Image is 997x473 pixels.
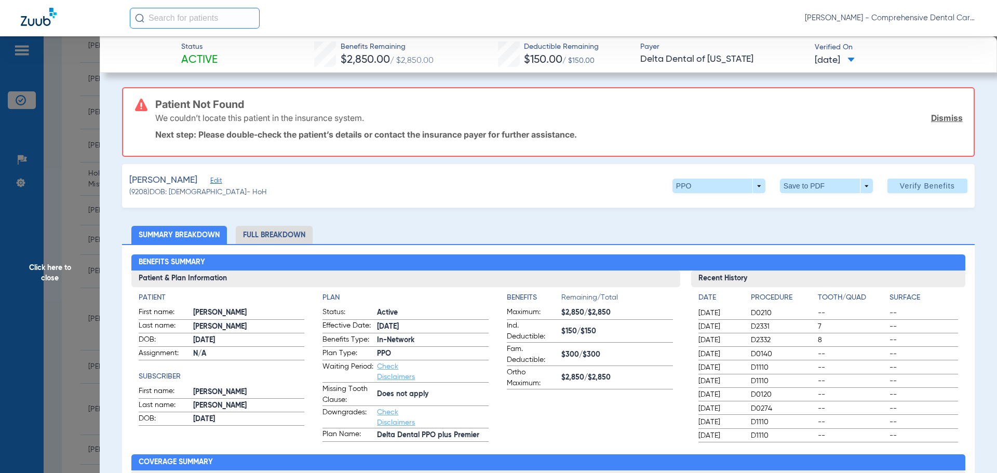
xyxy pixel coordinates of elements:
span: Edit [210,177,220,187]
span: Effective Date: [322,320,373,333]
span: D2332 [751,335,814,345]
span: PPO [377,348,489,359]
span: -- [818,376,886,386]
p: Next step: Please double-check the patient’s details or contact the insurance payer for further a... [155,129,963,140]
span: Ind. Deductible: [507,320,558,342]
span: D0120 [751,389,814,400]
span: [PERSON_NAME] - Comprehensive Dental Care [805,13,976,23]
span: D0210 [751,308,814,318]
span: First name: [139,386,190,398]
span: Remaining/Total [561,292,673,307]
a: Check Disclaimers [377,409,415,426]
li: Full Breakdown [236,226,313,244]
span: Missing Tooth Clause: [322,384,373,406]
span: $2,850/$2,850 [561,372,673,383]
span: Plan Type: [322,348,373,360]
span: Last name: [139,400,190,412]
span: Benefits Type: [322,334,373,347]
p: We couldn’t locate this patient in the insurance system. [155,113,364,123]
span: Active [377,307,489,318]
span: -- [890,362,958,373]
span: Status [181,42,218,52]
a: Dismiss [931,113,963,123]
iframe: Chat Widget [945,423,997,473]
span: Verified On [815,42,980,53]
span: Active [181,53,218,67]
span: [DATE] [698,376,742,386]
span: [PERSON_NAME] [193,321,305,332]
span: [PERSON_NAME] [129,174,197,187]
span: [DATE] [698,403,742,414]
span: Payer [640,42,806,52]
app-breakdown-title: Procedure [751,292,814,307]
span: / $2,850.00 [390,57,434,65]
span: Fam. Deductible: [507,344,558,366]
span: [DATE] [698,389,742,400]
app-breakdown-title: Subscriber [139,371,305,382]
span: / $150.00 [562,57,595,64]
span: Last name: [139,320,190,333]
span: $150.00 [524,55,562,65]
span: Benefits Remaining [341,42,434,52]
span: D1110 [751,417,814,427]
span: [PERSON_NAME] [193,307,305,318]
span: 8 [818,335,886,345]
h4: Procedure [751,292,814,303]
span: [DATE] [698,308,742,318]
img: error-icon [135,99,147,111]
span: -- [818,417,886,427]
img: Zuub Logo [21,8,57,26]
span: [DATE] [377,321,489,332]
span: [DATE] [815,54,855,67]
span: Verify Benefits [900,182,955,190]
span: -- [818,430,886,441]
span: D0140 [751,349,814,359]
app-breakdown-title: Benefits [507,292,561,307]
img: Search Icon [135,13,144,23]
span: Delta Dental PPO plus Premier [377,430,489,441]
span: -- [890,403,958,414]
span: -- [818,389,886,400]
h4: Tooth/Quad [818,292,886,303]
input: Search for patients [130,8,260,29]
app-breakdown-title: Plan [322,292,489,303]
app-breakdown-title: Patient [139,292,305,303]
span: Ortho Maximum: [507,367,558,389]
h4: Surface [890,292,958,303]
span: [DATE] [698,349,742,359]
span: $300/$300 [561,349,673,360]
span: 7 [818,321,886,332]
span: -- [818,403,886,414]
span: Plan Name: [322,429,373,441]
span: Delta Dental of [US_STATE] [640,53,806,66]
span: Downgrades: [322,407,373,428]
h4: Benefits [507,292,561,303]
app-breakdown-title: Date [698,292,742,307]
a: Check Disclaimers [377,363,415,381]
span: -- [890,376,958,386]
span: DOB: [139,334,190,347]
span: Does not apply [377,389,489,400]
span: [DATE] [698,417,742,427]
h2: Coverage Summary [131,454,966,471]
button: PPO [672,179,765,193]
span: -- [890,430,958,441]
h2: Benefits Summary [131,254,966,271]
span: -- [818,308,886,318]
span: In-Network [377,335,489,346]
span: [PERSON_NAME] [193,400,305,411]
span: [DATE] [193,335,305,346]
span: DOB: [139,413,190,426]
span: D1110 [751,362,814,373]
span: Waiting Period: [322,361,373,382]
span: [DATE] [698,362,742,373]
span: D1110 [751,430,814,441]
span: $2,850/$2,850 [561,307,673,318]
span: -- [890,308,958,318]
span: D0274 [751,403,814,414]
h4: Date [698,292,742,303]
span: $2,850.00 [341,55,390,65]
button: Verify Benefits [887,179,967,193]
span: Status: [322,307,373,319]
